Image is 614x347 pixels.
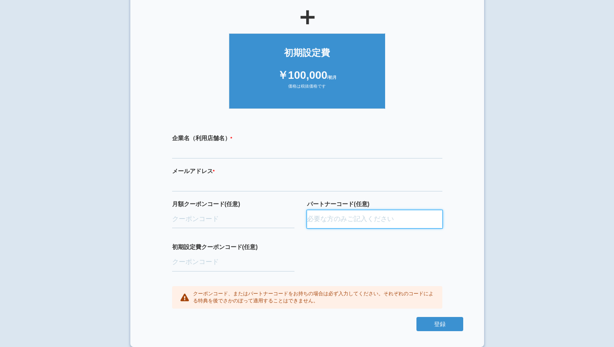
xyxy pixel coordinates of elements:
[307,210,442,229] input: 必要な方のみご記入ください
[172,167,442,175] label: メールアドレス
[172,253,295,272] input: クーポンコード
[172,200,295,208] label: 月額クーポンコード(任意)
[238,83,376,96] div: 価格は税抜価格です
[151,4,463,29] div: ＋
[238,46,376,59] div: 初期設定費
[416,317,463,331] button: 登録
[307,200,442,208] label: パートナーコード(任意)
[172,210,295,229] input: クーポンコード
[193,290,434,304] p: クーポンコード、またはパートナーコードをお持ちの場合は必ず入力してください。それぞれのコードによる特典を後でさかのぼって適用することはできません。
[238,68,376,83] div: ￥100,000
[172,243,295,251] label: 初期設定費クーポンコード(任意)
[327,75,337,80] span: /初月
[172,134,442,142] label: 企業名（利用店舗名）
